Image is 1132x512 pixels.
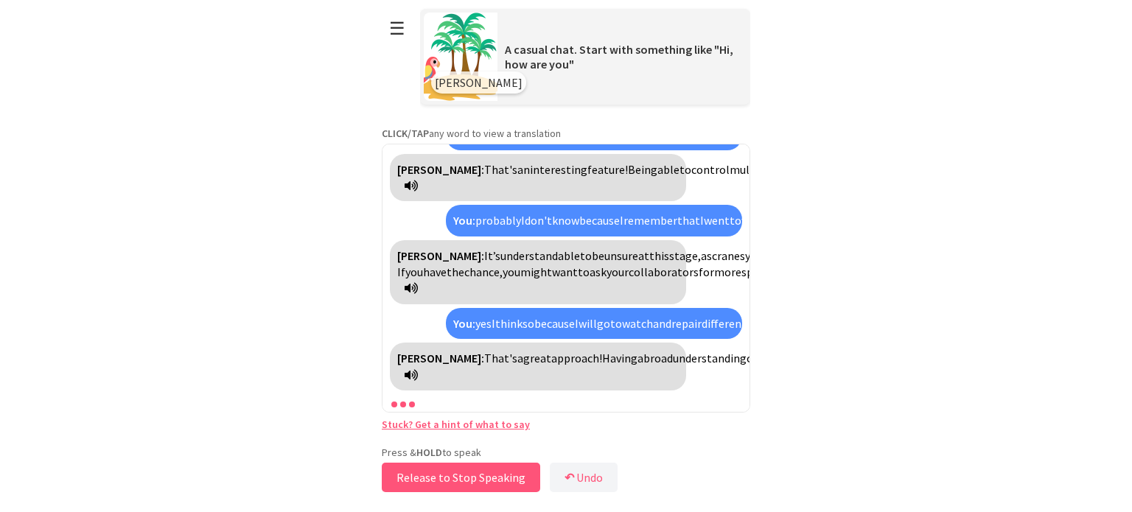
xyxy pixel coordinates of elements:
[500,248,580,263] span: understandable
[730,213,741,228] span: to
[628,162,657,177] span: Being
[492,316,495,331] span: I
[691,162,730,177] span: control
[638,248,649,263] span: at
[453,316,475,331] strong: You:
[629,264,699,279] span: collaborators
[579,213,620,228] span: because
[701,248,712,263] span: as
[669,248,701,263] span: stage,
[382,127,429,140] strong: CLICK/TAP
[523,351,551,365] span: great
[382,10,413,47] button: ☰
[523,316,534,331] span: so
[464,264,503,279] span: chance,
[643,351,673,365] span: broad
[397,351,484,365] strong: [PERSON_NAME]:
[712,248,740,263] span: crane
[700,213,704,228] span: I
[578,264,590,279] span: to
[747,351,761,365] span: of
[649,248,669,263] span: this
[435,75,523,90] span: [PERSON_NAME]
[741,213,772,228] span: watch
[390,154,686,202] div: Click to translate
[565,470,574,485] b: ↶
[550,463,618,492] button: ↶Undo
[416,446,442,459] strong: HOLD
[587,162,628,177] span: feature!
[552,264,578,279] span: want
[534,316,575,331] span: because
[580,248,592,263] span: to
[622,316,653,331] span: watch
[382,418,530,431] a: Stuck? Get a hint of what to say
[704,213,730,228] span: went
[699,264,714,279] span: for
[677,213,700,228] span: that
[552,213,579,228] span: know
[607,264,629,279] span: your
[623,213,677,228] span: remember
[520,264,552,279] span: might
[447,264,464,279] span: the
[382,463,540,492] button: Release to Stop Speaking
[503,264,520,279] span: you
[579,316,597,331] span: will
[525,213,552,228] span: don't
[397,248,484,263] strong: [PERSON_NAME]:
[597,316,610,331] span: go
[424,13,497,101] img: Scenario Image
[390,240,686,304] div: Click to translate
[679,162,691,177] span: to
[484,351,517,365] span: That's
[702,316,747,331] span: different
[495,316,523,331] span: think
[671,316,702,331] span: repair
[382,127,750,140] p: any word to view a translation
[517,351,523,365] span: a
[446,205,742,236] div: Click to translate
[653,316,671,331] span: and
[747,316,775,331] span: types
[446,308,742,339] div: Click to translate
[730,162,774,177] span: multiple
[610,316,622,331] span: to
[484,162,517,177] span: That's
[620,213,623,228] span: I
[423,264,447,279] span: have
[604,248,638,263] span: unsure
[637,351,643,365] span: a
[551,351,602,365] span: approach!
[673,351,747,365] span: understanding
[602,351,637,365] span: Having
[517,162,530,177] span: an
[453,213,475,228] strong: You:
[530,162,587,177] span: interesting
[592,248,604,263] span: be
[484,248,500,263] span: It’s
[590,264,607,279] span: ask
[382,446,750,459] p: Press & to speak
[521,213,525,228] span: I
[575,316,579,331] span: I
[390,343,686,390] div: Click to translate
[657,162,679,177] span: able
[741,264,780,279] span: specific
[714,264,741,279] span: more
[740,248,782,263] span: systems
[475,213,521,228] span: probably
[475,316,492,331] span: yes
[405,264,423,279] span: you
[397,162,484,177] strong: [PERSON_NAME]:
[505,42,733,71] span: A casual chat. Start with something like "Hi, how are you"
